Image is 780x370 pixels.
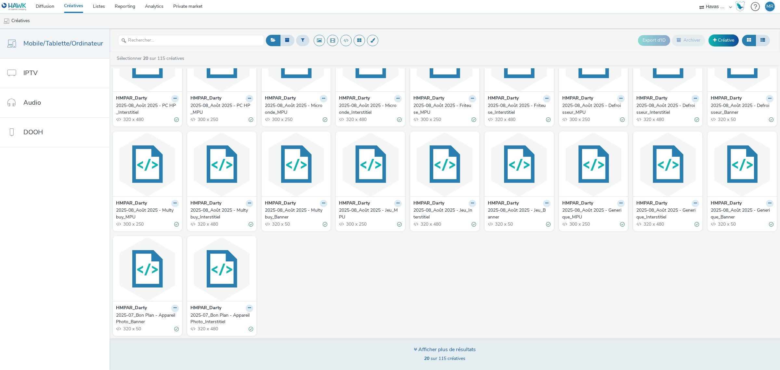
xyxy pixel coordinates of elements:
[339,200,370,207] strong: HMPAR_Darty
[197,221,218,227] span: 320 x 480
[190,95,221,102] strong: HMPAR_Darty
[323,116,327,123] div: Valide
[114,238,180,301] img: 2025-07_Bon Plan - Appareil Photo_Banner visual
[636,102,696,116] div: 2025-08_Août 2025 - Defroisseur_Interstitiel
[711,95,742,102] strong: HMPAR_Darty
[562,95,593,102] strong: HMPAR_Darty
[116,200,147,207] strong: HMPAR_Darty
[116,55,187,61] a: Sélectionner sur 115 créatives
[494,116,515,123] span: 320 x 480
[190,207,251,220] div: 2025-08_Août 2025 - Multybuy_Interstitiel
[414,346,476,353] div: Afficher plus de résultats
[638,35,670,46] button: Export d'ID
[488,207,548,220] div: 2025-08_Août 2025 - Jeu_Banner
[472,221,476,228] div: Valide
[413,200,444,207] strong: HMPAR_Darty
[769,116,773,123] div: Valide
[562,207,625,220] a: 2025-08_Août 2025 - Generique_MPU
[708,34,739,46] a: Créative
[711,200,742,207] strong: HMPAR_Darty
[143,55,148,61] strong: 20
[265,207,325,220] div: 2025-08_Août 2025 - Multybuy_Banner
[339,207,402,220] a: 2025-08_Août 2025 - Jeu_MPU
[695,221,699,228] div: Valide
[424,355,465,362] span: sur 115 créatives
[197,326,218,332] span: 320 x 480
[695,116,699,123] div: Valide
[420,221,441,227] span: 320 x 480
[2,3,27,11] img: undefined Logo
[323,221,327,228] div: Valide
[23,39,103,48] span: Mobile/Tablette/Ordinateur
[190,102,251,116] div: 2025-08_Août 2025 - PC HP_MPU
[23,127,43,137] span: DOOH
[735,1,747,12] a: Hawk Academy
[265,200,296,207] strong: HMPAR_Darty
[116,207,179,220] a: 2025-08_Août 2025 - Multybuy_MPU
[118,35,264,46] input: Rechercher...
[271,221,290,227] span: 320 x 50
[3,18,10,24] img: mobile
[249,116,253,123] div: Valide
[345,116,367,123] span: 320 x 480
[636,200,667,207] strong: HMPAR_Darty
[636,95,667,102] strong: HMPAR_Darty
[116,312,179,325] a: 2025-07_Bon Plan - Appareil Photo_Banner
[486,133,552,196] img: 2025-08_Août 2025 - Jeu_Banner visual
[123,116,144,123] span: 320 x 480
[249,221,253,228] div: Valide
[717,221,736,227] span: 320 x 50
[735,1,745,12] img: Hawk Academy
[569,116,590,123] span: 300 x 250
[494,221,513,227] span: 320 x 50
[546,116,551,123] div: Valide
[635,133,701,196] img: 2025-08_Août 2025 - Generique_Interstitiel visual
[424,355,429,362] strong: 20
[23,68,38,78] span: IPTV
[620,221,625,228] div: Valide
[114,133,180,196] img: 2025-08_Août 2025 - Multybuy_MPU visual
[397,221,402,228] div: Valide
[339,207,399,220] div: 2025-08_Août 2025 - Jeu_MPU
[562,207,622,220] div: 2025-08_Août 2025 - Generique_MPU
[711,207,771,220] div: 2025-08_Août 2025 - Generique_Banner
[265,102,328,116] a: 2025-08_Août 2025 - Micro onde_MPU
[265,102,325,116] div: 2025-08_Août 2025 - Micro onde_MPU
[488,200,519,207] strong: HMPAR_Darty
[413,102,476,116] a: 2025-08_Août 2025 - Friteuse_MPU
[189,133,255,196] img: 2025-08_Août 2025 - Multybuy_Interstitiel visual
[636,207,699,220] a: 2025-08_Août 2025 - Generique_Interstitiel
[711,102,773,116] a: 2025-08_Août 2025 - Defroisseur_Banner
[562,200,593,207] strong: HMPAR_Darty
[339,102,399,116] div: 2025-08_Août 2025 - Micro onde_Interstitiel
[190,200,221,207] strong: HMPAR_Darty
[189,238,255,301] img: 2025-07_Bon Plan - Appareil Photo_Interstitiel visual
[562,102,622,116] div: 2025-08_Août 2025 - Defroisseur_MPU
[413,207,476,220] a: 2025-08_Août 2025 - Jeu_Interstitiel
[488,102,551,116] a: 2025-08_Août 2025 - Friteuse_Interstitiel
[116,312,176,325] div: 2025-07_Bon Plan - Appareil Photo_Banner
[339,95,370,102] strong: HMPAR_Darty
[413,207,474,220] div: 2025-08_Août 2025 - Jeu_Interstitiel
[263,133,329,196] img: 2025-08_Août 2025 - Multybuy_Banner visual
[711,102,771,116] div: 2025-08_Août 2025 - Defroisseur_Banner
[769,221,773,228] div: Valide
[123,221,144,227] span: 300 x 250
[190,102,253,116] a: 2025-08_Août 2025 - PC HP_MPU
[488,102,548,116] div: 2025-08_Août 2025 - Friteuse_Interstitiel
[643,116,664,123] span: 320 x 480
[488,95,519,102] strong: HMPAR_Darty
[23,98,41,107] span: Audio
[569,221,590,227] span: 300 x 250
[116,95,147,102] strong: HMPAR_Darty
[397,116,402,123] div: Valide
[249,326,253,333] div: Valide
[116,102,176,116] div: 2025-08_Août 2025 - PC HP_Interstitiel
[345,221,367,227] span: 300 x 250
[123,326,141,332] span: 320 x 50
[636,207,696,220] div: 2025-08_Août 2025 - Generique_Interstitiel
[420,116,441,123] span: 300 x 250
[271,116,292,123] span: 300 x 250
[561,133,627,196] img: 2025-08_Août 2025 - Generique_MPU visual
[265,95,296,102] strong: HMPAR_Darty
